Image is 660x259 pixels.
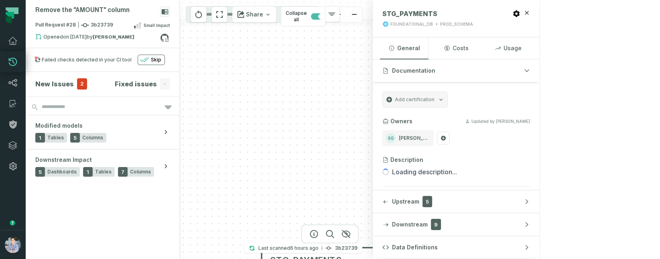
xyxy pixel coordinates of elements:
[93,35,134,39] strong: Barak Fargoun (fargoun)
[151,57,161,63] span: Skip
[9,219,16,226] div: Tooltip anchor
[382,92,448,108] button: Add certification
[63,34,87,40] relative-time: Mar 10, 2025, 11:00 PM GMT+2
[35,122,83,130] span: Modified models
[35,6,130,14] div: Remove the "AMOUNT" column
[373,236,540,259] button: Data Definitions
[392,243,438,251] span: Data Definitions
[432,37,480,59] button: Costs
[484,37,532,59] button: Usage
[244,243,362,253] button: Last scanned[DATE] 4:21:41 AM3b23739
[440,21,473,27] div: PROD_SCHEMA
[35,78,170,90] button: New Issues2Fixed issues-
[373,59,540,82] button: Documentation
[47,169,77,175] span: Dashboards
[138,55,165,65] button: Skip
[232,6,276,22] button: Share
[281,6,325,27] button: Collapse all
[258,244,319,252] p: Last scanned
[77,78,87,90] span: 2
[144,22,170,29] span: Small Impact
[431,219,441,230] span: 9
[392,220,428,228] span: Downstream
[290,245,319,251] relative-time: Oct 7, 2025, 3:21 AM GMT+2
[392,198,419,206] span: Upstream
[159,33,170,43] a: View on github
[390,156,423,164] h3: Description
[382,10,437,18] span: STG_PAYMENTS
[373,190,540,213] button: Upstream5
[42,57,132,63] div: Failed checks detected in your CI tool
[118,167,128,177] span: 7
[399,135,430,141] span: [PERSON_NAME]
[130,169,151,175] span: Columns
[160,78,170,90] span: -
[35,156,92,164] span: Downstream Impact
[346,7,362,22] button: zoom out
[335,246,357,251] h4: 3b23739
[35,33,160,43] div: Opened by
[26,149,179,183] button: Downstream Impact5Dashboards1Tables7Columns
[82,135,103,141] span: Columns
[390,117,412,125] h3: Owners
[26,115,179,149] button: Modified models1Tables5Columns
[95,169,112,175] span: Tables
[386,133,396,143] span: Shay Gafniel
[373,213,540,236] button: Downstream9
[35,21,113,29] span: Pull Request #28 3b23739
[395,96,435,103] span: Add certification
[392,167,457,177] span: Loading description...
[47,135,64,141] span: Tables
[5,237,21,253] img: avatar of Alon Nafta
[83,167,93,177] span: 1
[380,37,428,59] button: General
[390,21,433,27] div: FOUNDATIONAL_DB
[35,79,74,89] h4: New Issues
[115,79,157,89] h4: Fixed issues
[422,196,432,207] span: 5
[465,119,530,124] button: Updated by [PERSON_NAME]
[70,133,80,143] span: 5
[392,67,435,75] span: Documentation
[35,133,45,143] span: 1
[35,167,45,177] span: 5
